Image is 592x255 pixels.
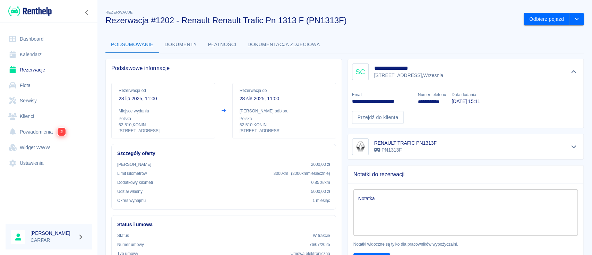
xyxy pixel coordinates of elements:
button: Odbierz pojazd [524,13,570,26]
button: Płatności [203,36,242,53]
a: Flota [6,78,92,93]
h3: Rezerwacja #1202 - Renault Renault Trafic Pn 1313 F (PN1313F) [105,16,518,25]
h6: Status i umowa [117,221,330,228]
p: [PERSON_NAME] odbioru [240,108,329,114]
p: Dodatkowy kilometr [117,179,153,186]
a: Powiadomienia2 [6,124,92,140]
p: Okres wynajmu [117,197,146,204]
p: Email [352,92,412,98]
p: CARFAR [31,237,75,244]
p: Numer telefonu [418,92,446,98]
p: [STREET_ADDRESS] [240,128,329,134]
p: 1 miesiąc [312,197,330,204]
button: Ukryj szczegóły [568,67,580,77]
p: Limit kilometrów [117,170,147,177]
a: Renthelp logo [6,6,52,17]
a: Ustawienia [6,155,92,171]
a: Dashboard [6,31,92,47]
p: PN1313F [374,146,437,154]
p: Polska [119,116,208,122]
p: [DATE] 15:11 [452,98,480,105]
p: [STREET_ADDRESS] , Wrzesnia [374,72,443,79]
p: [PERSON_NAME] [117,161,151,168]
p: 3000 km [273,170,330,177]
span: Notatki do rezerwacji [353,171,578,178]
p: [STREET_ADDRESS] [119,128,208,134]
button: Dokumentacja zdjęciowa [242,36,326,53]
button: Pokaż szczegóły [568,142,580,152]
p: 0,85 zł /km [311,179,330,186]
a: Kalendarz [6,47,92,62]
p: Udział własny [117,188,143,195]
p: 2000,00 zł [311,161,330,168]
p: Rezerwacja od [119,87,208,94]
button: Dokumenty [159,36,203,53]
p: 62-510 , KONIN [240,122,329,128]
p: Notatki widoczne są tylko dla pracowników wypożyczalni. [353,241,578,247]
span: Rezerwacje [105,10,132,14]
p: Numer umowy [117,241,144,248]
p: Data dodania [452,92,480,98]
button: Podsumowanie [105,36,159,53]
h6: [PERSON_NAME] [31,230,75,237]
a: Przejdź do klienta [352,111,404,124]
p: 28 lip 2025, 11:00 [119,95,208,102]
a: Klienci [6,109,92,124]
img: Image [353,140,367,154]
button: Zwiń nawigację [81,8,92,17]
a: Serwisy [6,93,92,109]
p: 76/07/2025 [309,241,330,248]
p: 62-510 , KONIN [119,122,208,128]
span: Podstawowe informacje [111,65,336,72]
h6: Szczegóły oferty [117,150,330,157]
h6: RENAULT TRAFIC PN1313F [374,139,437,146]
button: drop-down [570,13,584,26]
p: Status [117,232,129,239]
p: 28 sie 2025, 11:00 [240,95,329,102]
div: SC [352,63,369,80]
a: Widget WWW [6,140,92,155]
span: 2 [58,128,66,136]
p: 5000,00 zł [311,188,330,195]
img: Renthelp logo [8,6,52,17]
p: W trakcie [313,232,330,239]
p: Rezerwacja do [240,87,329,94]
span: ( 3000 km miesięcznie ) [291,171,330,176]
p: Polska [240,116,329,122]
a: Rezerwacje [6,62,92,78]
p: Miejsce wydania [119,108,208,114]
